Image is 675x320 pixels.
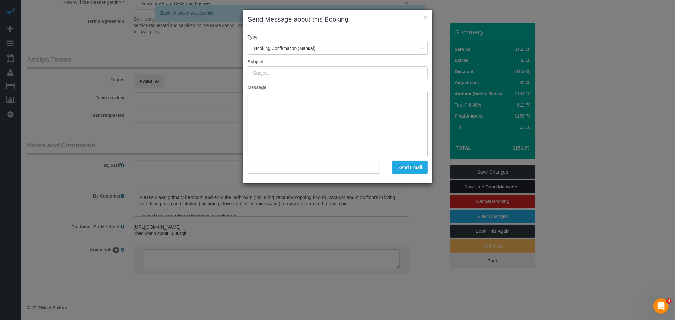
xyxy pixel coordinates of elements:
label: Subject [243,58,432,65]
span: 4 [666,298,672,304]
label: Type [243,34,432,40]
button: Booking Confirmation (Manual) [248,42,428,55]
label: Message [243,84,432,90]
iframe: Intercom live chat [653,298,669,314]
iframe: Rich Text Editor, editor1 [248,92,427,191]
h3: Send Message about this Booking [248,15,428,24]
button: Send Email [392,161,428,174]
button: × [423,14,427,21]
span: Booking Confirmation (Manual) [254,46,421,51]
input: Subject [248,66,428,79]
